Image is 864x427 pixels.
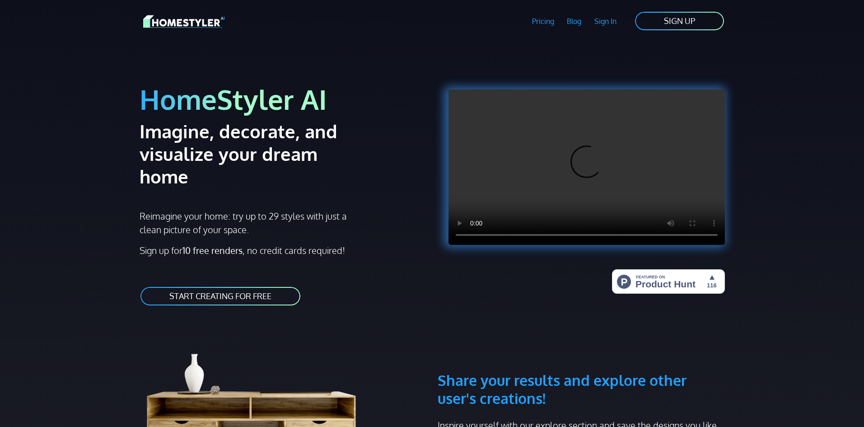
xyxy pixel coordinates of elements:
a: SIGN UP [634,11,725,31]
h2: Imagine, decorate, and visualize your dream home [140,120,369,188]
h1: HomeStyler AI [140,82,427,116]
a: Pricing [525,11,560,32]
img: HomeStyler AI logo [143,14,224,29]
a: Sign In [588,11,623,32]
h3: Share your results and explore other user's creations! [438,328,725,408]
p: Reimagine your home: try up to 29 styles with just a clean picture of your space. [140,209,355,236]
img: HomeStyler AI - Interior Design Made Easy: One Click to Your Dream Home | Product Hunt [612,269,725,294]
p: Sign up for , no credit cards required! [140,244,427,257]
a: Blog [560,11,588,32]
a: START CREATING FOR FREE [140,286,301,306]
strong: 10 free renders [182,244,243,256]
